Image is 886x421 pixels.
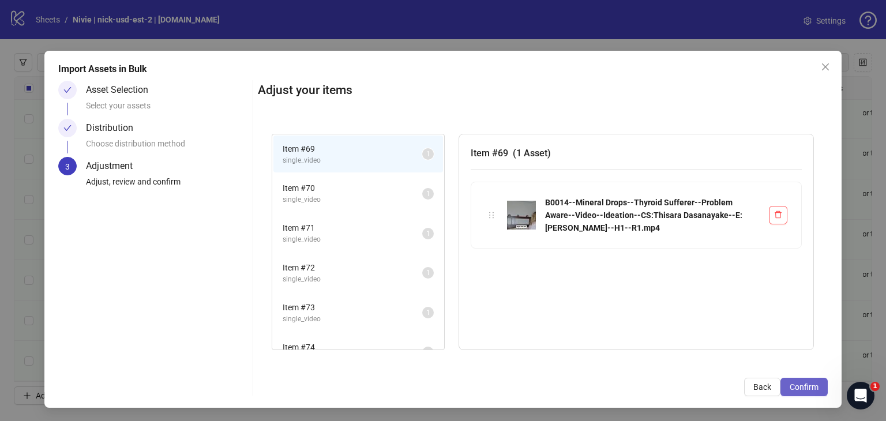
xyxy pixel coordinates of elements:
sup: 1 [422,188,434,200]
button: Close [816,58,835,76]
div: Adjust, review and confirm [86,175,248,195]
span: ( 1 Asset ) [513,148,551,159]
div: Adjustment [86,157,142,175]
h3: Item # 69 [471,146,802,160]
span: close [821,62,830,72]
span: delete [774,210,782,219]
span: check [63,86,72,94]
span: 1 [426,230,430,238]
sup: 1 [422,307,434,318]
span: 3 [65,162,70,171]
h2: Adjust your items [258,81,828,100]
sup: 1 [422,148,434,160]
img: B0014--Mineral Drops--Thyroid Sufferer--Problem Aware--Video--Ideation--CS:Thisara Dasanayake--E:... [507,201,536,230]
span: single_video [283,234,422,245]
div: Import Assets in Bulk [58,62,828,76]
span: Item # 74 [283,341,422,354]
span: Item # 69 [283,142,422,155]
div: Select your assets [86,99,248,119]
div: Choose distribution method [86,137,248,157]
div: Asset Selection [86,81,157,99]
span: Item # 71 [283,221,422,234]
iframe: Intercom live chat [847,382,874,409]
span: holder [487,211,495,219]
span: 1 [426,348,430,356]
span: Item # 73 [283,301,422,314]
span: 1 [870,382,880,391]
sup: 1 [422,228,434,239]
span: single_video [283,314,422,325]
sup: 1 [422,347,434,358]
span: Item # 72 [283,261,422,274]
span: single_video [283,274,422,285]
button: Confirm [780,378,828,396]
span: Item # 70 [283,182,422,194]
span: 1 [426,150,430,158]
span: 1 [426,309,430,317]
button: Back [744,378,780,396]
span: Confirm [790,382,819,392]
span: 1 [426,269,430,277]
button: Delete [769,206,787,224]
div: holder [485,209,498,221]
span: 1 [426,190,430,198]
div: B0014--Mineral Drops--Thyroid Sufferer--Problem Aware--Video--Ideation--CS:Thisara Dasanayake--E:... [545,196,760,234]
span: check [63,124,72,132]
span: Back [753,382,771,392]
span: single_video [283,155,422,166]
span: single_video [283,194,422,205]
sup: 1 [422,267,434,279]
div: Distribution [86,119,142,137]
